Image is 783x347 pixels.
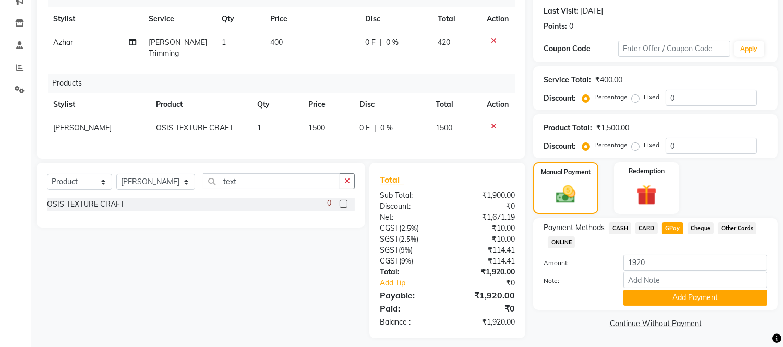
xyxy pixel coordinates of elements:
[251,93,302,116] th: Qty
[594,92,628,102] label: Percentage
[581,6,603,17] div: [DATE]
[53,38,73,47] span: Azhar
[438,38,450,47] span: 420
[644,140,659,150] label: Fixed
[623,290,767,306] button: Add Payment
[47,199,124,210] div: OSIS TEXTURE CRAFT
[365,37,376,48] span: 0 F
[215,7,264,31] th: Qty
[460,278,523,289] div: ₹0
[629,166,665,176] label: Redemption
[544,43,618,54] div: Coupon Code
[431,7,481,31] th: Total
[544,75,591,86] div: Service Total:
[270,38,283,47] span: 400
[142,7,215,31] th: Service
[372,212,448,223] div: Net:
[353,93,429,116] th: Disc
[536,258,616,268] label: Amount:
[47,93,150,116] th: Stylist
[380,245,399,255] span: SGST
[149,38,207,58] span: [PERSON_NAME] Trimming
[623,255,767,271] input: Amount
[544,123,592,134] div: Product Total:
[372,223,448,234] div: ( )
[635,222,658,234] span: CARD
[544,141,576,152] div: Discount:
[48,74,523,93] div: Products
[372,201,448,212] div: Discount:
[541,167,591,177] label: Manual Payment
[448,317,523,328] div: ₹1,920.00
[257,123,261,133] span: 1
[302,93,353,116] th: Price
[448,234,523,245] div: ₹10.00
[372,278,460,289] a: Add Tip
[569,21,573,32] div: 0
[544,222,605,233] span: Payment Methods
[401,235,416,243] span: 2.5%
[372,245,448,256] div: ( )
[372,190,448,201] div: Sub Total:
[327,198,331,209] span: 0
[448,190,523,201] div: ₹1,900.00
[380,234,399,244] span: SGST
[448,201,523,212] div: ₹0
[550,183,581,206] img: _cash.svg
[448,212,523,223] div: ₹1,671.19
[308,123,325,133] span: 1500
[595,75,622,86] div: ₹400.00
[623,272,767,288] input: Add Note
[536,276,616,285] label: Note:
[535,318,776,329] a: Continue Without Payment
[734,41,764,57] button: Apply
[448,302,523,315] div: ₹0
[401,257,411,265] span: 9%
[380,37,382,48] span: |
[596,123,629,134] div: ₹1,500.00
[156,123,233,133] span: OSIS TEXTURE CRAFT
[688,222,714,234] span: Cheque
[264,7,359,31] th: Price
[644,92,659,102] label: Fixed
[386,37,399,48] span: 0 %
[372,302,448,315] div: Paid:
[374,123,376,134] span: |
[609,222,631,234] span: CASH
[372,317,448,328] div: Balance :
[429,93,480,116] th: Total
[448,267,523,278] div: ₹1,920.00
[401,224,417,232] span: 2.5%
[448,256,523,267] div: ₹114.41
[380,256,399,266] span: CGST
[448,245,523,256] div: ₹114.41
[359,7,431,31] th: Disc
[548,236,575,248] span: ONLINE
[380,174,404,185] span: Total
[662,222,683,234] span: GPay
[448,289,523,302] div: ₹1,920.00
[544,93,576,104] div: Discount:
[222,38,226,47] span: 1
[150,93,251,116] th: Product
[372,267,448,278] div: Total:
[718,222,756,234] span: Other Cards
[544,6,579,17] div: Last Visit:
[53,123,112,133] span: [PERSON_NAME]
[203,173,340,189] input: Search or Scan
[618,41,730,57] input: Enter Offer / Coupon Code
[480,7,515,31] th: Action
[448,223,523,234] div: ₹10.00
[380,223,399,233] span: CGST
[47,7,142,31] th: Stylist
[480,93,515,116] th: Action
[544,21,567,32] div: Points:
[401,246,411,254] span: 9%
[380,123,393,134] span: 0 %
[436,123,452,133] span: 1500
[372,234,448,245] div: ( )
[630,182,663,208] img: _gift.svg
[359,123,370,134] span: 0 F
[594,140,628,150] label: Percentage
[372,289,448,302] div: Payable:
